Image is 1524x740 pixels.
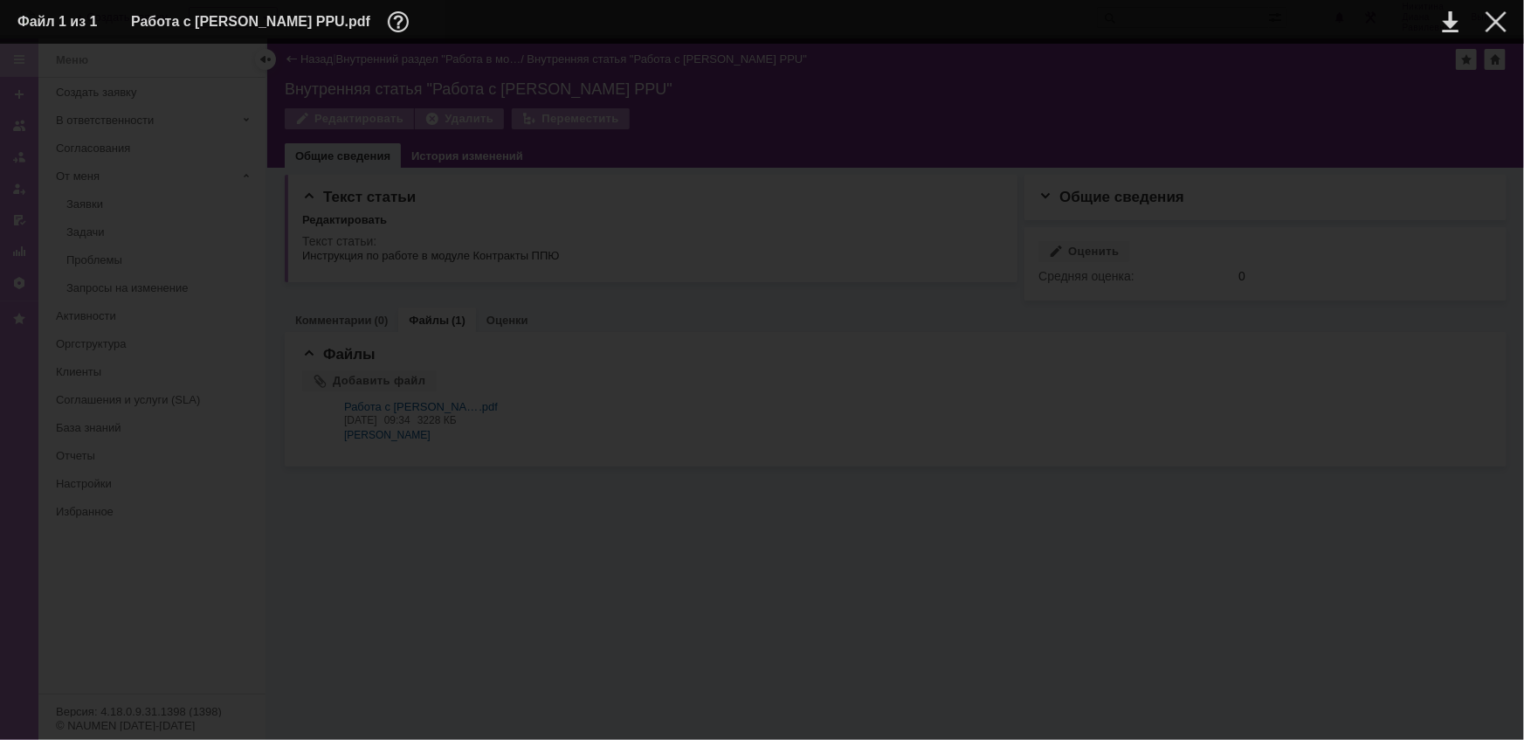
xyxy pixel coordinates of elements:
div: Закрыть окно (Esc) [1486,11,1507,32]
div: Дополнительная информация о файле (F11) [388,11,414,32]
div: Файл 1 из 1 [17,15,105,29]
div: Скачать файл [1443,11,1458,32]
div: Работа с [PERSON_NAME] PPU.pdf [131,11,414,32]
